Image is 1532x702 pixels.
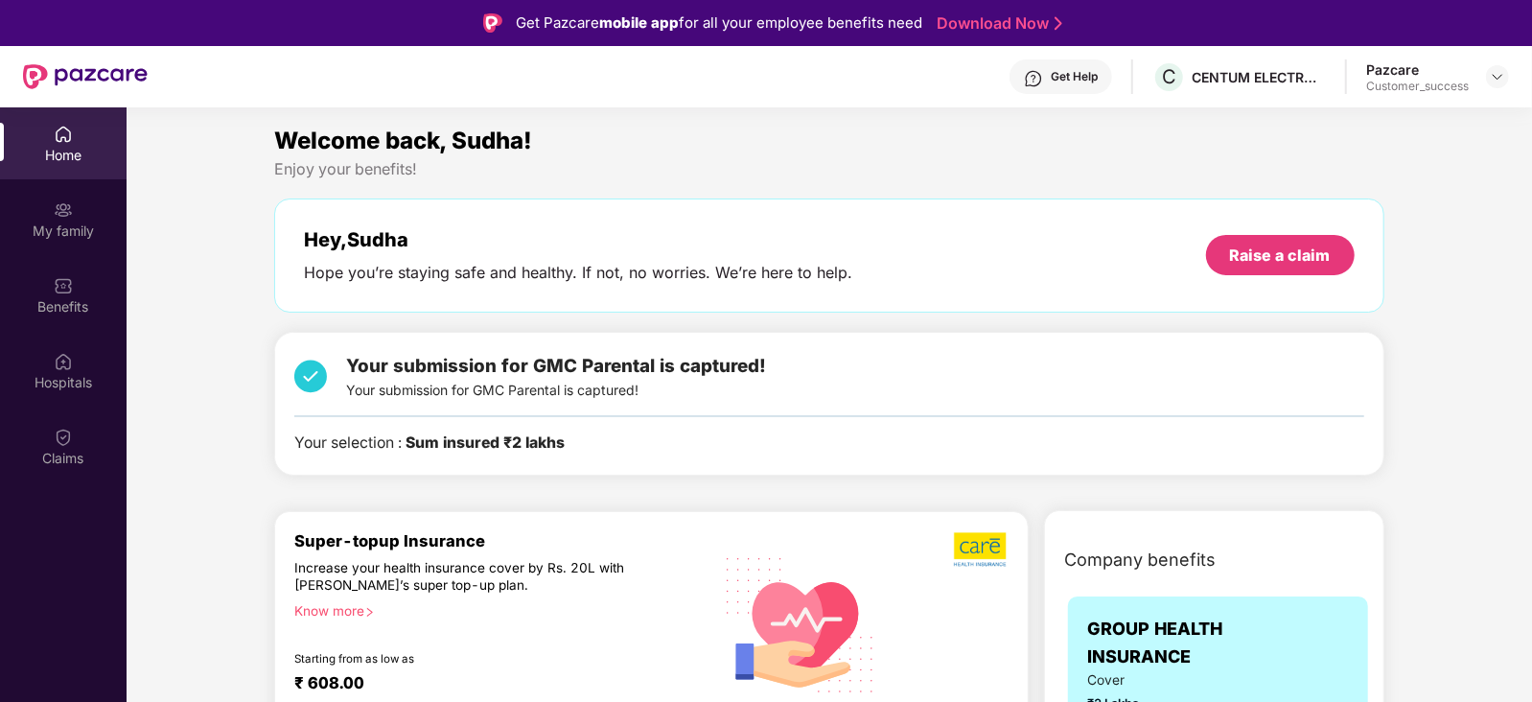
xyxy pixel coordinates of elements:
[483,13,502,33] img: Logo
[1490,69,1505,84] img: svg+xml;base64,PHN2ZyBpZD0iRHJvcGRvd24tMzJ4MzIiIHhtbG5zPSJodHRwOi8vd3d3LnczLm9yZy8yMDAwL3N2ZyIgd2...
[1280,618,1332,669] img: insurerLogo
[54,276,73,295] img: svg+xml;base64,PHN2ZyBpZD0iQmVuZWZpdHMiIHhtbG5zPSJodHRwOi8vd3d3LnczLm9yZy8yMDAwL3N2ZyIgd2lkdGg9Ij...
[1024,69,1043,88] img: svg+xml;base64,PHN2ZyBpZD0iSGVscC0zMngzMiIgeG1sbnM9Imh0dHA6Ly93d3cudzMub3JnLzIwMDAvc3ZnIiB3aWR0aD...
[364,607,375,618] span: right
[1087,670,1234,691] span: Cover
[54,200,73,220] img: svg+xml;base64,PHN2ZyB3aWR0aD0iMjAiIGhlaWdodD0iMjAiIHZpZXdCb3g9IjAgMCAyMCAyMCIgZmlsbD0ibm9uZSIgeG...
[294,352,327,402] img: svg+xml;base64,PHN2ZyB4bWxucz0iaHR0cDovL3d3dy53My5vcmcvMjAwMC9zdmciIHdpZHRoPSIzNCIgaGVpZ2h0PSIzNC...
[599,13,679,32] strong: mobile app
[294,602,699,616] div: Know more
[54,125,73,144] img: svg+xml;base64,PHN2ZyBpZD0iSG9tZSIgeG1sbnM9Imh0dHA6Ly93d3cudzMub3JnLzIwMDAvc3ZnIiB3aWR0aD0iMjAiIG...
[1192,68,1326,86] div: CENTUM ELECTRONICS LIMITED
[1051,69,1098,84] div: Get Help
[294,531,710,550] div: Super-topup Insurance
[406,433,565,452] b: Sum insured ₹2 lakhs
[274,127,532,154] span: Welcome back, Sudha!
[304,263,852,283] div: Hope you’re staying safe and healthy. If not, no worries. We’re here to help.
[346,355,766,377] span: Your submission for GMC Parental is captured!
[1087,616,1263,670] span: GROUP HEALTH INSURANCE
[294,432,565,456] div: Your selection :
[346,352,766,402] div: Your submission for GMC Parental is captured!
[294,652,629,666] div: Starting from as low as
[1366,60,1469,79] div: Pazcare
[294,673,691,696] div: ₹ 608.00
[54,352,73,371] img: svg+xml;base64,PHN2ZyBpZD0iSG9zcGl0YWxzIiB4bWxucz0iaHR0cDovL3d3dy53My5vcmcvMjAwMC9zdmciIHdpZHRoPS...
[937,13,1056,34] a: Download Now
[23,64,148,89] img: New Pazcare Logo
[294,559,628,594] div: Increase your health insurance cover by Rs. 20L with [PERSON_NAME]’s super top-up plan.
[1162,65,1176,88] span: C
[274,159,1383,179] div: Enjoy your benefits!
[304,228,852,251] div: Hey, Sudha
[954,531,1009,568] img: b5dec4f62d2307b9de63beb79f102df3.png
[1055,13,1062,34] img: Stroke
[1230,245,1331,266] div: Raise a claim
[54,428,73,447] img: svg+xml;base64,PHN2ZyBpZD0iQ2xhaW0iIHhtbG5zPSJodHRwOi8vd3d3LnczLm9yZy8yMDAwL3N2ZyIgd2lkdGg9IjIwIi...
[516,12,922,35] div: Get Pazcare for all your employee benefits need
[1366,79,1469,94] div: Customer_success
[1064,547,1216,573] span: Company benefits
